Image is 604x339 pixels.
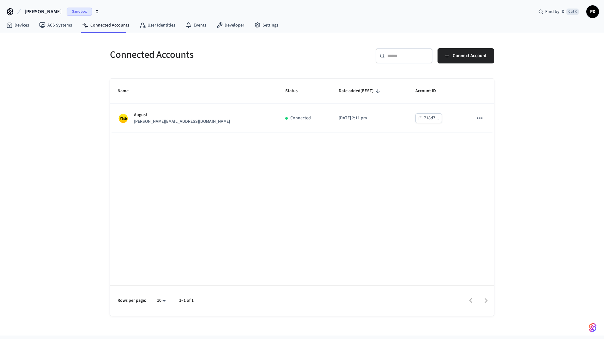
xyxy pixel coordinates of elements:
span: Account ID [415,86,444,96]
span: Find by ID [545,9,565,15]
img: Yale Logo, Square [118,113,129,124]
span: Name [118,86,137,96]
p: [PERSON_NAME][EMAIL_ADDRESS][DOMAIN_NAME] [134,118,230,125]
div: 10 [154,296,169,305]
p: Connected [290,115,311,122]
button: Connect Account [438,48,494,63]
div: Find by IDCtrl K [533,6,584,17]
a: Connected Accounts [77,20,134,31]
a: Settings [249,20,283,31]
h5: Connected Accounts [110,48,298,61]
p: [DATE] 2:11 pm [339,115,400,122]
a: Events [180,20,211,31]
span: PD [587,6,598,17]
img: SeamLogoGradient.69752ec5.svg [589,323,596,333]
a: User Identities [134,20,180,31]
table: sticky table [110,79,494,133]
a: ACS Systems [34,20,77,31]
span: Date added(EEST) [339,86,382,96]
a: Developer [211,20,249,31]
p: 1–1 of 1 [179,297,194,304]
span: Sandbox [67,8,92,16]
span: Status [285,86,306,96]
span: [PERSON_NAME] [25,8,62,15]
a: Devices [1,20,34,31]
button: PD [586,5,599,18]
div: 718d7... [424,114,439,122]
span: Connect Account [453,52,486,60]
p: Rows per page: [118,297,146,304]
p: August [134,112,230,118]
button: 718d7... [415,113,442,123]
span: Ctrl K [566,9,579,15]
